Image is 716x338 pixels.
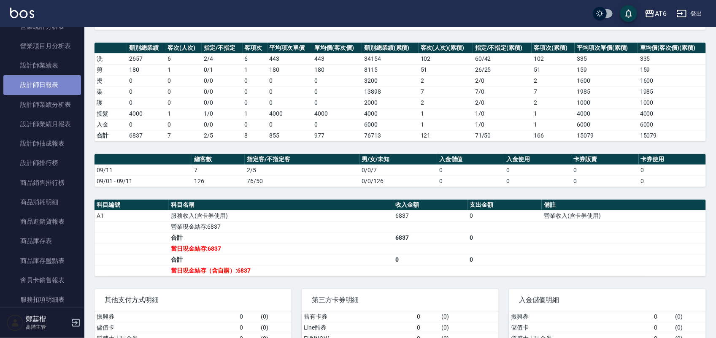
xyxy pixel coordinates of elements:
[575,53,638,64] td: 335
[360,176,437,187] td: 0/0/126
[362,64,419,75] td: 8115
[362,86,419,97] td: 13898
[169,265,393,276] td: 當日現金結存（含自購）:6837
[267,86,313,97] td: 0
[393,200,467,211] th: 收入金額
[639,176,706,187] td: 0
[165,86,202,97] td: 0
[165,130,202,141] td: 7
[10,8,34,18] img: Logo
[3,270,81,290] a: 會員卡銷售報表
[26,315,69,323] h5: 鄭莛楷
[575,64,638,75] td: 159
[473,43,532,54] th: 指定/不指定(累積)
[532,119,575,130] td: 1
[165,64,202,75] td: 1
[509,311,652,322] td: 振興券
[267,64,313,75] td: 180
[467,232,542,243] td: 0
[393,232,467,243] td: 6837
[312,75,362,86] td: 0
[638,64,706,75] td: 159
[3,251,81,270] a: 商品庫存盤點表
[641,5,670,22] button: AT6
[312,296,489,304] span: 第三方卡券明細
[504,165,571,176] td: 0
[473,86,532,97] td: 7 / 0
[165,43,202,54] th: 客次(人次)
[419,64,473,75] td: 51
[267,75,313,86] td: 0
[243,53,267,64] td: 6
[575,119,638,130] td: 6000
[473,64,532,75] td: 26 / 25
[95,53,127,64] td: 洗
[238,322,259,333] td: 0
[127,43,165,54] th: 類別總業績
[638,119,706,130] td: 6000
[638,86,706,97] td: 1985
[467,210,542,221] td: 0
[95,200,706,276] table: a dense table
[127,119,165,130] td: 0
[243,108,267,119] td: 1
[105,296,281,304] span: 其他支付方式明細
[302,322,415,333] td: Line酷券
[165,108,202,119] td: 1
[3,192,81,212] a: 商品消耗明細
[202,64,242,75] td: 0 / 1
[437,176,504,187] td: 0
[3,134,81,153] a: 設計師抽成報表
[127,130,165,141] td: 6837
[638,130,706,141] td: 15079
[652,311,673,322] td: 0
[3,56,81,75] a: 設計師業績表
[165,75,202,86] td: 0
[312,64,362,75] td: 180
[95,200,169,211] th: 科目編號
[673,322,706,333] td: ( 0 )
[312,97,362,108] td: 0
[192,165,245,176] td: 7
[3,114,81,134] a: 設計師業績月報表
[575,97,638,108] td: 1000
[267,130,313,141] td: 855
[3,153,81,173] a: 設計師排行榜
[165,97,202,108] td: 0
[620,5,637,22] button: save
[532,64,575,75] td: 51
[362,119,419,130] td: 6000
[571,154,638,165] th: 卡券販賣
[419,108,473,119] td: 1
[202,108,242,119] td: 1 / 0
[473,130,532,141] td: 71/50
[267,119,313,130] td: 0
[3,95,81,114] a: 設計師業績分析表
[192,176,245,187] td: 126
[95,119,127,130] td: 入金
[575,130,638,141] td: 15079
[243,43,267,54] th: 客項次
[127,75,165,86] td: 0
[3,212,81,231] a: 商品進銷貨報表
[532,53,575,64] td: 102
[419,43,473,54] th: 客次(人次)(累積)
[245,154,360,165] th: 指定客/不指定客
[467,254,542,265] td: 0
[571,165,638,176] td: 0
[169,232,393,243] td: 合計
[95,64,127,75] td: 剪
[243,75,267,86] td: 0
[532,75,575,86] td: 2
[267,97,313,108] td: 0
[504,176,571,187] td: 0
[673,311,706,322] td: ( 0 )
[95,311,238,322] td: 振興券
[575,108,638,119] td: 4000
[439,322,499,333] td: ( 0 )
[312,86,362,97] td: 0
[415,311,440,322] td: 0
[638,53,706,64] td: 335
[127,97,165,108] td: 0
[7,314,24,331] img: Person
